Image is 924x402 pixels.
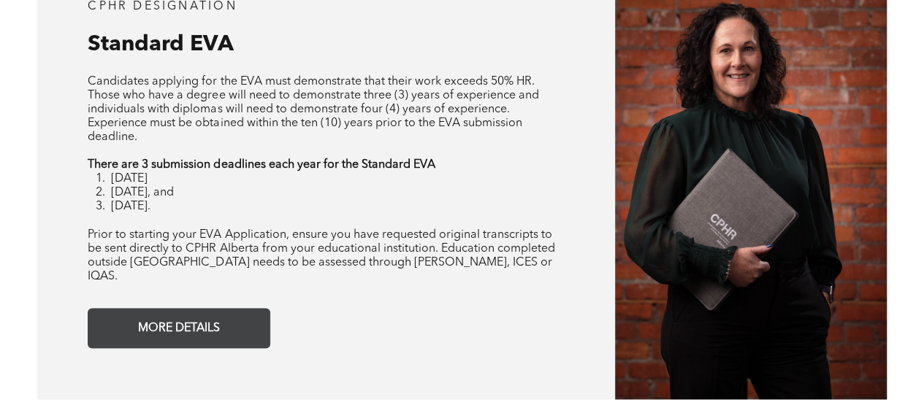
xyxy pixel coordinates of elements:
span: Standard EVA [88,34,233,55]
span: [DATE], and [111,187,174,198]
span: MORE DETAILS [133,314,225,342]
a: MORE DETAILS [88,308,270,348]
strong: There are 3 submission deadlines each year for the Standard EVA [88,159,435,171]
span: Prior to starting your EVA Application, ensure you have requested original transcripts to be sent... [88,228,554,282]
span: CPHR DESIGNATION [88,1,237,12]
span: [DATE]. [111,201,150,212]
span: [DATE] [111,173,148,185]
span: Candidates applying for the EVA must demonstrate that their work exceeds 50% HR. Those who have a... [88,76,538,143]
